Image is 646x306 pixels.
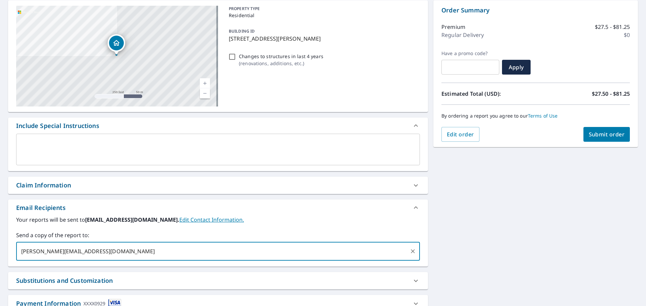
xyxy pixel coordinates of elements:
a: Current Level 17, Zoom Out [200,88,210,98]
p: Estimated Total (USD): [441,90,536,98]
p: Residential [229,12,417,19]
div: Claim Information [16,181,71,190]
div: Email Recipients [8,200,428,216]
p: [STREET_ADDRESS][PERSON_NAME] [229,35,417,43]
p: $0 [624,31,630,39]
p: By ordering a report you agree to our [441,113,630,119]
label: Send a copy of the report to: [16,231,420,239]
a: Terms of Use [528,113,558,119]
button: Submit order [583,127,630,142]
label: Have a promo code? [441,50,499,56]
span: Submit order [589,131,625,138]
p: ( renovations, additions, etc. ) [239,60,323,67]
p: Regular Delivery [441,31,484,39]
div: Email Recipients [16,203,66,212]
button: Apply [502,60,531,75]
p: Order Summary [441,6,630,15]
div: Substitutions and Customization [8,272,428,289]
div: Claim Information [8,177,428,194]
button: Clear [408,247,418,256]
b: [EMAIL_ADDRESS][DOMAIN_NAME]. [85,216,179,223]
label: Your reports will be sent to [16,216,420,224]
div: Include Special Instructions [16,121,99,130]
span: Edit order [447,131,474,138]
p: PROPERTY TYPE [229,6,417,12]
a: EditContactInfo [179,216,244,223]
div: Include Special Instructions [8,118,428,134]
span: Apply [507,63,525,71]
div: Substitutions and Customization [16,276,113,285]
button: Edit order [441,127,479,142]
p: Changes to structures in last 4 years [239,53,323,60]
p: $27.5 - $81.25 [595,23,630,31]
a: Current Level 17, Zoom In [200,78,210,88]
p: Premium [441,23,465,31]
div: Dropped pin, building 1, Residential property, 718 Queen Anne Ave Ottumwa, IA 52501 [108,34,125,55]
p: BUILDING ID [229,28,255,34]
p: $27.50 - $81.25 [592,90,630,98]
